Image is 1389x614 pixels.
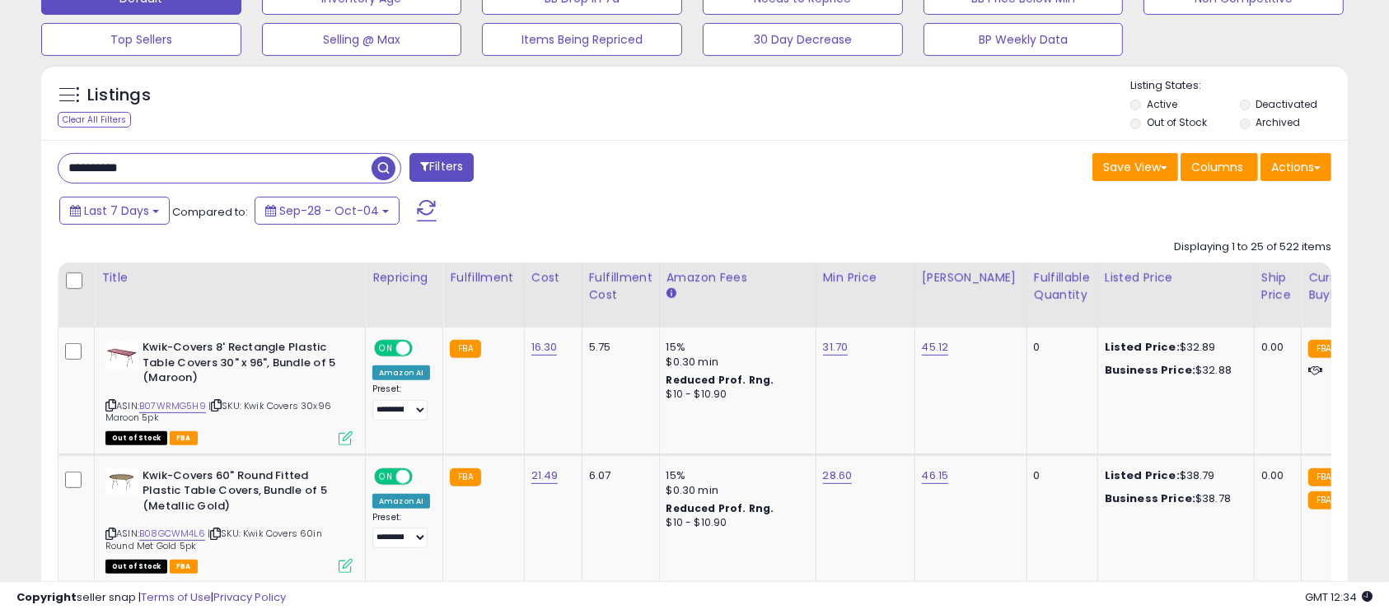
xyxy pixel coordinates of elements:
[823,269,908,286] div: Min Price
[1147,97,1177,111] label: Active
[1147,115,1207,129] label: Out of Stock
[16,589,77,605] strong: Copyright
[255,197,400,225] button: Sep-28 - Oct-04
[84,202,149,219] span: Last 7 Days
[1308,340,1339,358] small: FBA
[1261,269,1294,304] div: Ship Price
[376,469,396,483] span: ON
[372,512,430,549] div: Preset:
[531,339,558,356] a: 16.30
[372,384,430,421] div: Preset:
[666,340,803,355] div: 15%
[666,286,676,301] small: Amazon Fees.
[213,589,286,605] a: Privacy Policy
[450,340,480,358] small: FBA
[924,23,1124,56] button: BP Weekly Data
[170,560,198,574] span: FBA
[409,153,474,182] button: Filters
[87,84,151,107] h5: Listings
[823,339,849,356] a: 31.70
[823,467,853,484] a: 28.60
[105,468,353,572] div: ASIN:
[1105,269,1247,286] div: Listed Price
[450,468,480,486] small: FBA
[139,527,205,541] a: B08GCWM4L6
[105,340,138,370] img: 3123yE5IS8L._SL40_.jpg
[1105,491,1242,506] div: $38.78
[172,204,248,220] span: Compared to:
[141,589,211,605] a: Terms of Use
[143,468,343,519] b: Kwik-Covers 60" Round Fitted Plastic Table Covers, Bundle of 5 (Metallic Gold)
[105,399,331,424] span: | SKU: Kwik Covers 30x96 Maroon 5pk
[666,516,803,530] div: $10 - $10.90
[1308,468,1339,486] small: FBA
[450,269,517,286] div: Fulfillment
[1181,153,1258,181] button: Columns
[1105,362,1195,378] b: Business Price:
[59,197,170,225] button: Last 7 Days
[105,340,353,444] div: ASIN:
[1105,467,1180,483] b: Listed Price:
[262,23,462,56] button: Selling @ Max
[1105,339,1180,355] b: Listed Price:
[1034,340,1085,355] div: 0
[1191,159,1243,175] span: Columns
[372,494,430,509] div: Amazon AI
[376,342,396,356] span: ON
[666,483,803,498] div: $0.30 min
[1130,78,1347,94] p: Listing States:
[1261,340,1288,355] div: 0.00
[410,342,437,356] span: OFF
[101,269,358,286] div: Title
[922,269,1020,286] div: [PERSON_NAME]
[1256,97,1317,111] label: Deactivated
[16,590,286,606] div: seller snap | |
[410,469,437,483] span: OFF
[1034,269,1091,304] div: Fulfillable Quantity
[666,373,774,387] b: Reduced Prof. Rng.
[666,355,803,370] div: $0.30 min
[105,431,167,445] span: All listings that are currently out of stock and unavailable for purchase on Amazon
[666,388,803,402] div: $10 - $10.90
[170,431,198,445] span: FBA
[105,468,138,495] img: 31I0+0FFsLL._SL40_.jpg
[589,269,652,304] div: Fulfillment Cost
[1105,491,1195,506] b: Business Price:
[531,269,575,286] div: Cost
[922,467,949,484] a: 46.15
[1256,115,1300,129] label: Archived
[1105,340,1242,355] div: $32.89
[666,468,803,483] div: 15%
[105,527,322,551] span: | SKU: Kwik Covers 60in Round Met Gold 5pk
[1105,363,1242,378] div: $32.88
[58,112,131,128] div: Clear All Filters
[143,340,343,390] b: Kwik-Covers 8' Rectangle Plastic Table Covers 30" x 96", Bundle of 5 (Maroon)
[139,399,206,413] a: B07WRMG5H9
[1034,468,1085,483] div: 0
[105,560,167,574] span: All listings that are currently out of stock and unavailable for purchase on Amazon
[1105,468,1242,483] div: $38.79
[703,23,903,56] button: 30 Day Decrease
[1308,491,1339,509] small: FBA
[666,269,809,286] div: Amazon Fees
[922,339,949,356] a: 45.12
[41,23,241,56] button: Top Sellers
[531,467,559,484] a: 21.49
[372,365,430,380] div: Amazon AI
[482,23,682,56] button: Items Being Repriced
[666,501,774,515] b: Reduced Prof. Rng.
[1261,468,1288,483] div: 0.00
[1092,153,1178,181] button: Save View
[372,269,436,286] div: Repricing
[589,340,647,355] div: 5.75
[589,468,647,483] div: 6.07
[1260,153,1331,181] button: Actions
[279,202,379,219] span: Sep-28 - Oct-04
[1174,240,1331,255] div: Displaying 1 to 25 of 522 items
[1305,589,1373,605] span: 2025-10-12 12:34 GMT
